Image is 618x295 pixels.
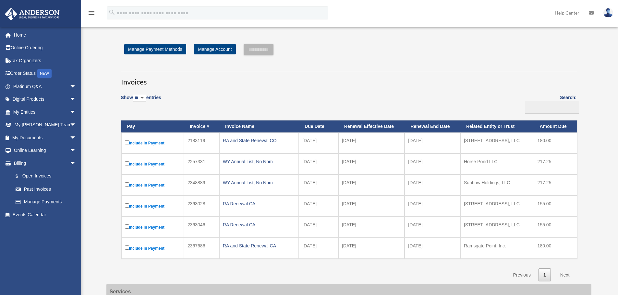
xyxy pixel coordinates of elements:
div: WY Annual List, No Nom [223,157,295,166]
a: Manage Payments [9,196,83,209]
a: Online Ordering [5,41,86,54]
th: Invoice Name: activate to sort column ascending [219,120,299,132]
a: Digital Productsarrow_drop_down [5,93,86,106]
i: menu [88,9,95,17]
label: Include in Payment [125,223,180,231]
input: Include in Payment [125,140,129,144]
td: Horse Pond LLC [460,153,534,175]
td: [DATE] [299,175,338,196]
th: Renewal End Date: activate to sort column ascending [405,120,460,132]
input: Include in Payment [125,161,129,165]
a: $Open Invoices [9,170,79,183]
th: Due Date: activate to sort column ascending [299,120,338,132]
td: 180.00 [534,132,577,153]
td: [DATE] [405,132,460,153]
a: 1 [539,268,551,282]
td: [DATE] [405,153,460,175]
div: NEW [37,69,52,78]
td: 2257331 [184,153,219,175]
td: 217.25 [534,175,577,196]
td: [DATE] [405,175,460,196]
label: Include in Payment [125,202,180,210]
td: [DATE] [405,238,460,259]
td: [DATE] [405,217,460,238]
label: Include in Payment [125,244,180,252]
a: Past Invoices [9,183,83,196]
label: Include in Payment [125,160,180,168]
label: Include in Payment [125,139,180,147]
td: 2183119 [184,132,219,153]
th: Renewal Effective Date: activate to sort column ascending [338,120,405,132]
a: My [PERSON_NAME] Teamarrow_drop_down [5,119,86,131]
a: Online Learningarrow_drop_down [5,144,86,157]
td: 217.25 [534,153,577,175]
td: [DATE] [338,217,405,238]
h3: Invoices [121,71,577,87]
td: 2367686 [184,238,219,259]
input: Search: [525,101,579,114]
td: [DATE] [299,238,338,259]
td: 2348889 [184,175,219,196]
a: My Entitiesarrow_drop_down [5,106,86,119]
div: RA Renewal CA [223,220,295,229]
td: [DATE] [338,175,405,196]
a: Tax Organizers [5,54,86,67]
span: arrow_drop_down [70,93,83,106]
input: Include in Payment [125,182,129,187]
a: Events Calendar [5,208,86,221]
div: WY Annual List, No Nom [223,178,295,187]
input: Include in Payment [125,224,129,229]
a: Next [555,268,575,282]
td: [DATE] [299,153,338,175]
strong: Services [110,289,131,294]
input: Include in Payment [125,245,129,250]
td: [DATE] [338,132,405,153]
th: Related Entity or Trust: activate to sort column ascending [460,120,534,132]
td: [DATE] [338,153,405,175]
th: Pay: activate to sort column descending [121,120,184,132]
a: Home [5,28,86,41]
td: [DATE] [299,217,338,238]
span: arrow_drop_down [70,106,83,119]
span: arrow_drop_down [70,80,83,93]
a: My Documentsarrow_drop_down [5,131,86,144]
td: Sunbow Holdings, LLC [460,175,534,196]
a: Previous [508,268,535,282]
img: User Pic [603,8,613,17]
span: arrow_drop_down [70,157,83,170]
span: arrow_drop_down [70,144,83,157]
label: Include in Payment [125,181,180,189]
img: Anderson Advisors Platinum Portal [3,8,62,20]
div: RA and State Renewal CA [223,241,295,250]
th: Amount Due: activate to sort column ascending [534,120,577,132]
td: 155.00 [534,196,577,217]
td: [DATE] [338,196,405,217]
td: [STREET_ADDRESS], LLC [460,132,534,153]
span: arrow_drop_down [70,131,83,144]
select: Showentries [133,95,146,102]
a: Billingarrow_drop_down [5,157,83,170]
label: Show entries [121,94,161,108]
td: [DATE] [299,132,338,153]
td: [STREET_ADDRESS], LLC [460,217,534,238]
span: arrow_drop_down [70,119,83,132]
i: search [108,9,115,16]
td: 180.00 [534,238,577,259]
td: [DATE] [405,196,460,217]
div: RA Renewal CA [223,199,295,208]
a: Manage Payment Methods [124,44,186,54]
th: Invoice #: activate to sort column ascending [184,120,219,132]
td: [DATE] [299,196,338,217]
input: Include in Payment [125,203,129,208]
label: Search: [523,94,577,114]
span: $ [19,172,22,180]
a: Manage Account [194,44,236,54]
td: 155.00 [534,217,577,238]
td: Ramsgate Point, Inc. [460,238,534,259]
a: Platinum Q&Aarrow_drop_down [5,80,86,93]
a: menu [88,11,95,17]
td: [STREET_ADDRESS], LLC [460,196,534,217]
td: [DATE] [338,238,405,259]
td: 2363028 [184,196,219,217]
div: RA and State Renewal CO [223,136,295,145]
